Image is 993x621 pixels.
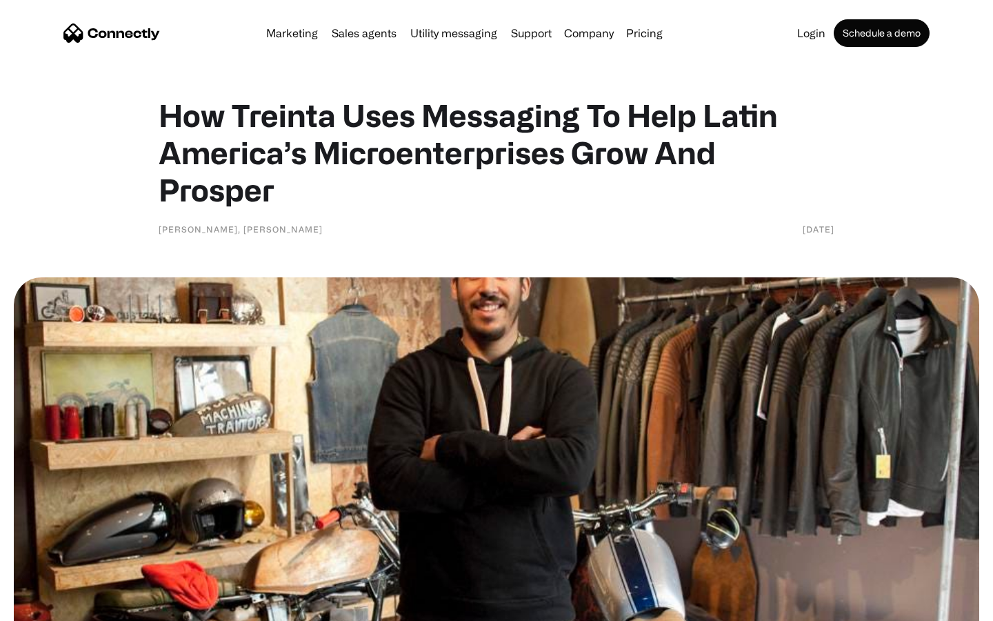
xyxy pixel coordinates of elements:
h1: How Treinta Uses Messaging To Help Latin America’s Microenterprises Grow And Prosper [159,97,834,208]
a: Login [792,28,831,39]
a: Pricing [621,28,668,39]
a: Sales agents [326,28,402,39]
a: Marketing [261,28,323,39]
div: [PERSON_NAME], [PERSON_NAME] [159,222,323,236]
a: Support [505,28,557,39]
a: Schedule a demo [834,19,930,47]
div: Company [564,23,614,43]
ul: Language list [28,597,83,616]
aside: Language selected: English [14,597,83,616]
a: Utility messaging [405,28,503,39]
div: [DATE] [803,222,834,236]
